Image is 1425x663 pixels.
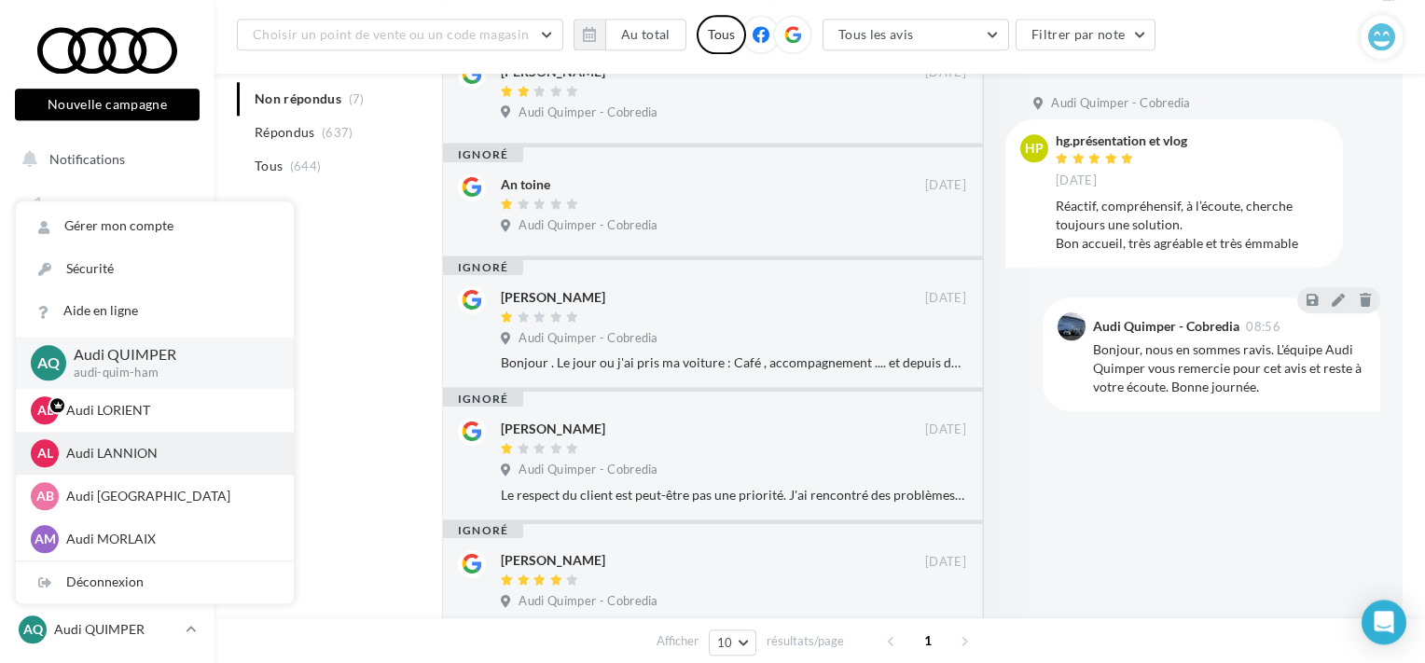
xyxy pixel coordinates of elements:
[443,523,523,538] div: ignoré
[1246,321,1280,333] span: 08:56
[1093,320,1239,333] div: Audi Quimper - Cobredia
[11,373,203,412] a: Médiathèque
[519,462,657,478] span: Audi Quimper - Cobredia
[443,260,523,275] div: ignoré
[1025,139,1044,158] span: hp
[255,157,283,175] span: Tous
[16,205,294,247] a: Gérer mon compte
[49,151,125,167] span: Notifications
[519,104,657,121] span: Audi Quimper - Cobredia
[1051,95,1190,112] span: Audi Quimper - Cobredia
[925,554,966,571] span: [DATE]
[16,561,294,603] div: Déconnexion
[501,486,966,504] div: Le respect du client est peut-être pas une priorité. J'ai rencontré des problèmes d'arrêt moteur ...
[37,401,53,420] span: AL
[574,19,686,50] button: Au total
[717,635,733,650] span: 10
[23,620,43,639] span: AQ
[519,593,657,610] span: Audi Quimper - Cobredia
[925,421,966,438] span: [DATE]
[913,626,943,656] span: 1
[37,352,60,373] span: AQ
[253,26,529,42] span: Choisir un point de vente ou un code magasin
[925,177,966,194] span: [DATE]
[74,344,264,366] p: Audi QUIMPER
[501,420,605,438] div: [PERSON_NAME]
[1016,19,1156,50] button: Filtrer par note
[15,612,200,647] a: AQ Audi QUIMPER
[1093,340,1365,396] div: Bonjour, nous en sommes ravis. L'équipe Audi Quimper vous remercie pour cet avis et reste à votre...
[443,392,523,407] div: ignoré
[501,175,550,194] div: An toine
[16,248,294,290] a: Sécurité
[838,26,914,42] span: Tous les avis
[1362,600,1406,644] div: Open Intercom Messenger
[443,147,523,162] div: ignoré
[709,629,756,656] button: 10
[519,217,657,234] span: Audi Quimper - Cobredia
[11,420,203,475] a: PLV et print personnalisable
[11,281,203,320] a: Visibilité en ligne
[657,632,699,650] span: Afficher
[255,123,315,142] span: Répondus
[54,620,178,639] p: Audi QUIMPER
[501,551,605,570] div: [PERSON_NAME]
[237,19,563,50] button: Choisir un point de vente ou un code magasin
[37,444,53,463] span: AL
[48,198,114,214] span: Opérations
[11,140,196,179] button: Notifications
[66,401,271,420] p: Audi LORIENT
[501,288,605,307] div: [PERSON_NAME]
[322,125,353,140] span: (637)
[16,290,294,332] a: Aide en ligne
[36,487,54,505] span: AB
[74,365,264,381] p: audi-quim-ham
[697,15,746,54] div: Tous
[501,617,966,636] div: Accueil très sympathique et les commerciaux sont très disponibles.
[1056,197,1328,253] div: Réactif, compréhensif, à l’écoute, cherche toujours une solution. Bon accueil, très agréable et t...
[11,186,203,226] a: Opérations
[519,330,657,347] span: Audi Quimper - Cobredia
[11,327,203,366] a: Campagnes
[35,530,56,548] span: AM
[823,19,1009,50] button: Tous les avis
[66,444,271,463] p: Audi LANNION
[605,19,686,50] button: Au total
[1056,173,1097,189] span: [DATE]
[66,530,271,548] p: Audi MORLAIX
[501,353,966,372] div: Bonjour . Le jour ou j'ai pris ma voiture : Café , accompagnement .... et depuis dėlaisement de t...
[11,232,203,272] a: Boîte de réception44
[15,89,200,120] button: Nouvelle campagne
[1056,134,1187,147] div: hg.présentation et vlog
[66,487,271,505] p: Audi [GEOGRAPHIC_DATA]
[767,632,844,650] span: résultats/page
[925,290,966,307] span: [DATE]
[290,159,322,173] span: (644)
